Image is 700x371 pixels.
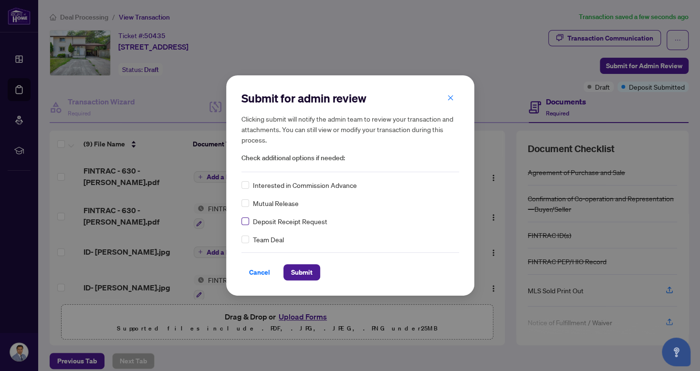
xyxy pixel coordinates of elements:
h5: Clicking submit will notify the admin team to review your transaction and attachments. You can st... [241,113,459,145]
span: Mutual Release [253,198,299,208]
span: close [447,94,454,101]
h2: Submit for admin review [241,91,459,106]
span: Cancel [249,265,270,280]
span: Interested in Commission Advance [253,180,357,190]
span: Submit [291,265,313,280]
span: Team Deal [253,234,284,245]
button: Cancel [241,264,278,280]
span: Deposit Receipt Request [253,216,327,227]
button: Submit [283,264,320,280]
button: Open asap [662,338,690,366]
span: Check additional options if needed: [241,153,459,164]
